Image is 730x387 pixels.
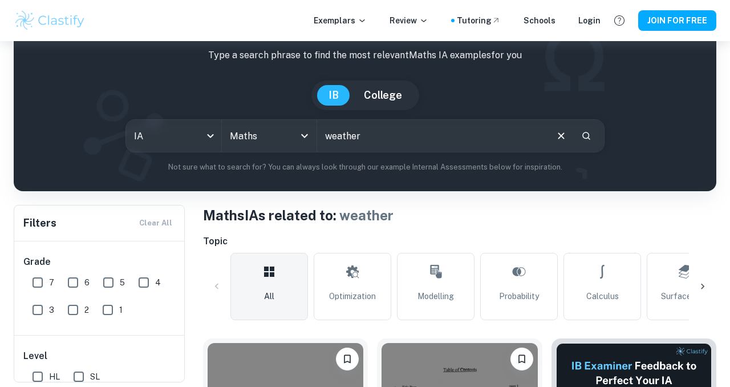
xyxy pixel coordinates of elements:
[23,215,56,231] h6: Filters
[119,304,123,316] span: 1
[524,14,555,27] a: Schools
[610,11,629,30] button: Help and Feedback
[264,290,274,303] span: All
[49,304,54,316] span: 3
[510,348,533,370] button: Please log in to bookmark exemplars
[499,290,539,303] span: Probability
[336,348,359,370] button: Please log in to bookmark exemplars
[23,349,176,363] h6: Level
[586,290,619,303] span: Calculus
[661,290,711,303] span: Surface Area
[317,120,546,152] input: E.g. neural networks, space, population modelling...
[329,290,376,303] span: Optimization
[90,370,100,383] span: SL
[23,49,707,62] p: Type a search phrase to find the most relevant Maths IA examples for you
[23,255,176,269] h6: Grade
[314,14,367,27] p: Exemplars
[457,14,501,27] a: Tutoring
[120,276,125,289] span: 5
[84,276,90,289] span: 6
[577,126,596,146] button: Search
[352,85,413,106] button: College
[317,85,350,106] button: IB
[297,128,313,144] button: Open
[84,304,89,316] span: 2
[49,370,60,383] span: HL
[155,276,161,289] span: 4
[339,207,394,223] span: weather
[578,14,601,27] a: Login
[49,276,54,289] span: 7
[203,235,716,248] h6: Topic
[126,120,221,152] div: IA
[550,125,572,147] button: Clear
[23,162,707,173] p: Not sure what to search for? You can always look through our example Internal Assessments below f...
[203,205,716,225] h1: Maths IAs related to:
[638,10,716,31] button: JOIN FOR FREE
[14,9,86,32] img: Clastify logo
[417,290,454,303] span: Modelling
[390,14,428,27] p: Review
